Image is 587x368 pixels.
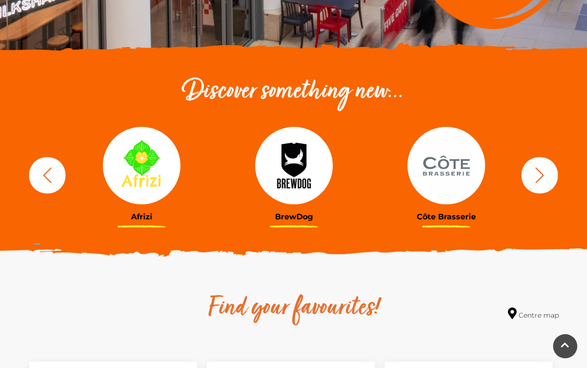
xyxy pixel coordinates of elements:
h2: Find your favourites! [116,293,471,324]
a: BrewDog [225,127,363,221]
a: Côte Brasserie [377,127,515,221]
a: Centre map [508,307,559,321]
a: Afrizi [73,127,211,221]
h3: Côte Brasserie [377,212,515,221]
h3: BrewDog [225,212,363,221]
h3: Afrizi [73,212,211,221]
h2: Discover something new... [24,77,563,107]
